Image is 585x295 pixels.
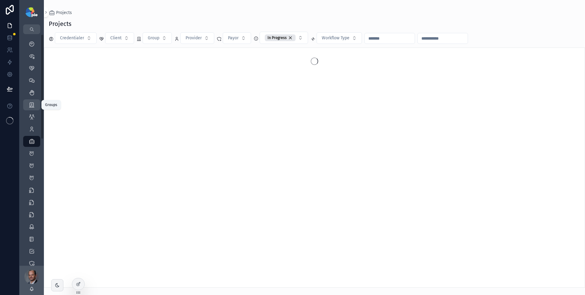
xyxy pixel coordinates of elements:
[228,35,239,41] span: Payor
[26,7,37,17] img: App logo
[56,10,72,16] span: Projects
[49,20,71,28] h1: Projects
[322,35,349,41] span: Workflow Type
[260,32,308,44] button: Select Button
[317,32,362,44] button: Select Button
[45,102,57,107] div: Groups
[49,10,72,16] a: Projects
[143,32,172,44] button: Select Button
[223,32,251,44] button: Select Button
[60,35,84,41] span: Credentialer
[265,34,296,41] div: In Progress
[105,32,134,44] button: Select Button
[110,35,122,41] span: Client
[265,34,296,41] button: Unselect IN_PROGRESS
[19,34,44,266] div: scrollable content
[148,35,159,41] span: Group
[55,32,97,44] button: Select Button
[180,32,214,44] button: Select Button
[186,35,202,41] span: Provider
